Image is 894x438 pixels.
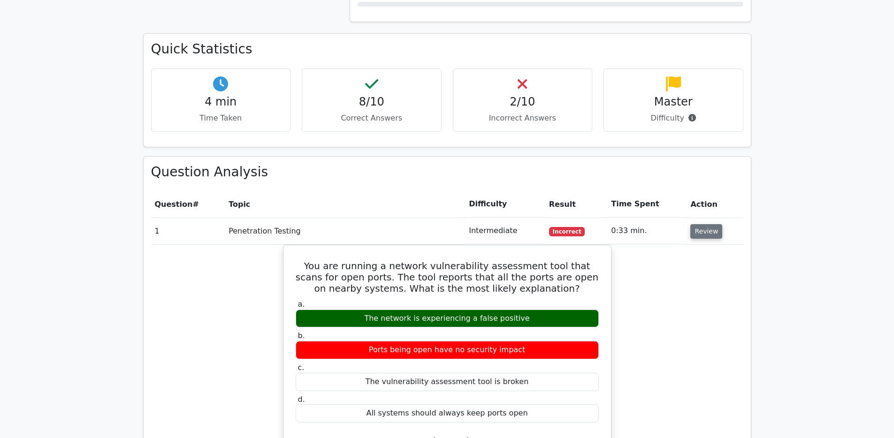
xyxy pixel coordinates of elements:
td: 0:33 min. [607,218,687,244]
th: Time Spent [607,191,687,218]
p: Correct Answers [310,113,434,124]
th: Topic [225,191,465,218]
th: Action [687,191,743,218]
p: Incorrect Answers [461,113,585,124]
h4: 8/10 [310,95,434,109]
td: 1 [151,218,225,244]
td: Intermediate [465,218,545,244]
div: The vulnerability assessment tool is broken [296,373,599,391]
span: Incorrect [549,227,585,236]
th: Result [545,191,608,218]
button: Review [690,224,722,239]
div: The network is experiencing a false positive [296,310,599,328]
th: Difficulty [465,191,545,218]
span: c. [298,363,305,372]
p: Difficulty [611,113,735,124]
span: b. [298,331,305,340]
span: d. [298,395,305,404]
h3: Quick Statistics [151,41,743,57]
h3: Question Analysis [151,164,743,180]
h4: Master [611,95,735,109]
span: a. [298,300,305,309]
h4: 2/10 [461,95,585,109]
div: Ports being open have no security impact [296,341,599,359]
span: Question [155,200,193,209]
h4: 4 min [159,95,283,109]
div: All systems should always keep ports open [296,404,599,423]
h5: You are running a network vulnerability assessment tool that scans for open ports. The tool repor... [295,260,600,294]
td: Penetration Testing [225,218,465,244]
th: # [151,191,225,218]
p: Time Taken [159,113,283,124]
